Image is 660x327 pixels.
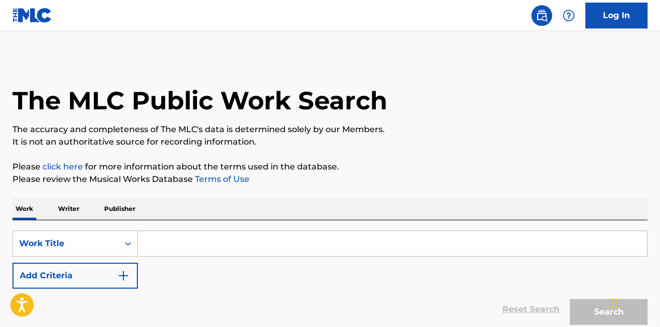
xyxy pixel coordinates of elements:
[193,174,249,184] a: Terms of Use
[608,277,660,327] iframe: Chat Widget
[12,136,648,148] p: It is not an authoritative source for recording information.
[117,269,130,282] img: 9d2ae6d4665cec9f34b9.svg
[536,9,548,22] img: search
[101,198,138,220] p: Publisher
[12,123,648,136] p: The accuracy and completeness of The MLC's data is determined solely by our Members.
[12,85,387,116] h1: The MLC Public Work Search
[12,173,648,186] p: Please review the Musical Works Database
[12,198,36,220] p: Work
[12,161,648,173] p: Please for more information about the terms used in the database.
[558,5,579,26] div: Help
[12,8,52,23] img: MLC Logo
[19,237,113,250] div: Work Title
[12,263,138,289] button: Add Criteria
[531,5,552,26] a: Public Search
[585,3,648,29] a: Log In
[55,198,82,220] p: Writer
[611,288,617,319] div: Drag
[43,162,83,172] a: click here
[563,9,575,22] img: help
